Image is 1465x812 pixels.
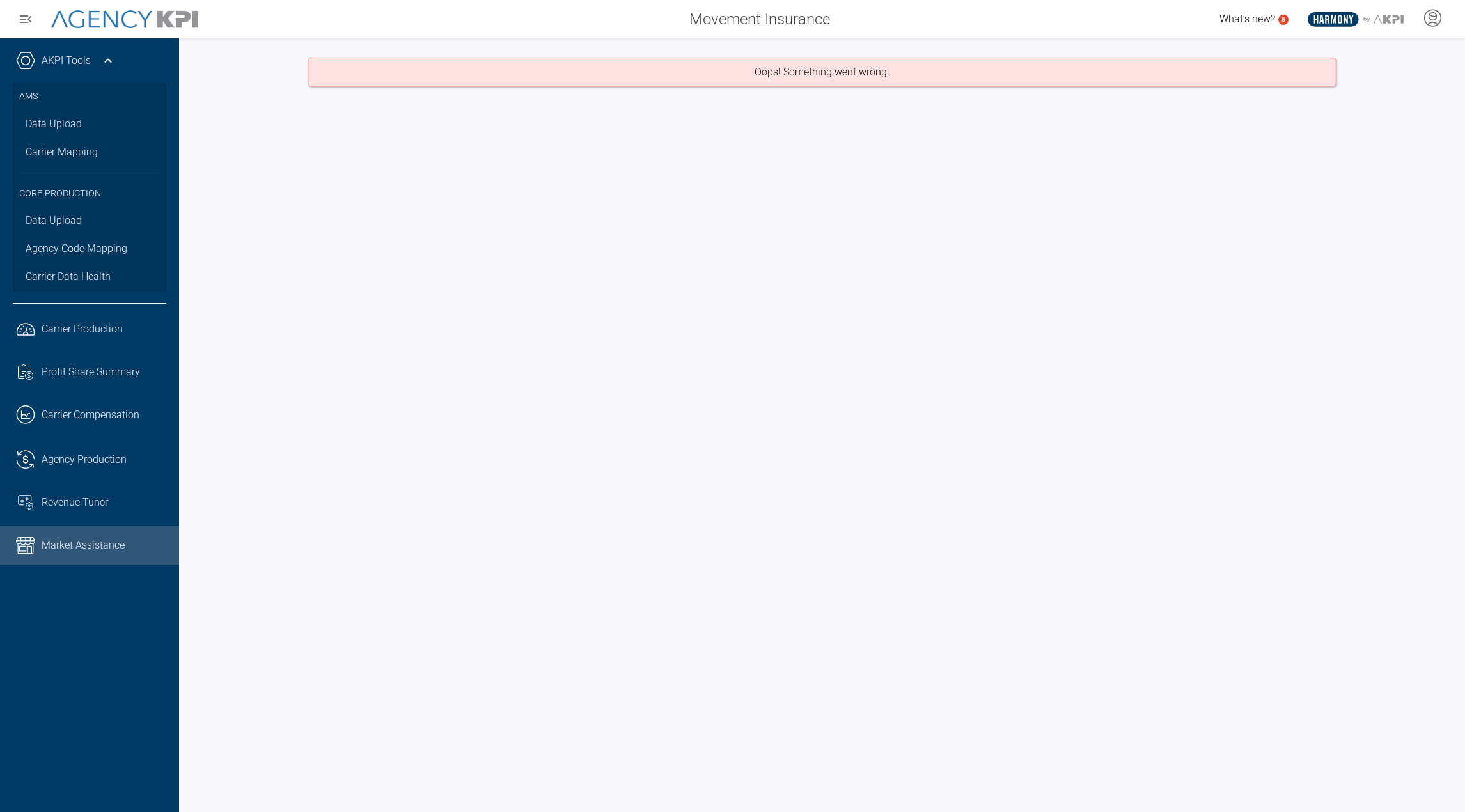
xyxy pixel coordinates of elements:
[51,10,198,29] img: AgencyKPI
[755,65,889,80] p: Oops! Something went wrong.
[19,173,160,207] h3: Core Production
[42,407,139,423] span: Carrier Compensation
[13,207,166,235] a: Data Upload
[13,263,166,291] a: Carrier Data Health
[19,83,160,110] h3: AMS
[1219,13,1275,25] span: What's new?
[1281,16,1285,23] text: 5
[26,269,111,285] span: Carrier Data Health
[689,8,830,31] span: Movement Insurance
[13,138,166,166] a: Carrier Mapping
[13,235,166,263] a: Agency Code Mapping
[42,495,108,510] span: Revenue Tuner
[42,538,125,553] span: Market Assistance
[42,53,91,68] a: AKPI Tools
[42,452,127,467] span: Agency Production
[42,364,140,380] span: Profit Share Summary
[42,322,123,337] span: Carrier Production
[1278,15,1289,25] a: 5
[13,110,166,138] a: Data Upload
